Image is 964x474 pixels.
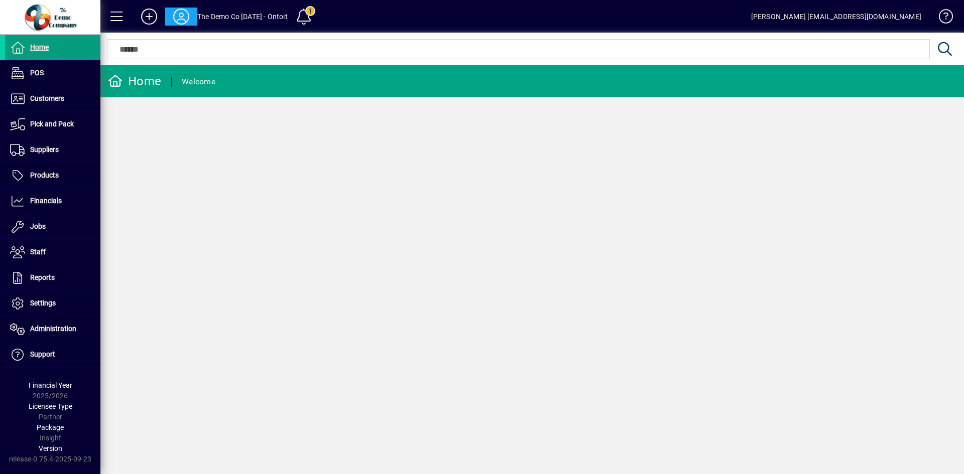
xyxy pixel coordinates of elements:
[29,381,72,389] span: Financial Year
[30,299,56,307] span: Settings
[5,214,100,239] a: Jobs
[5,137,100,163] a: Suppliers
[37,423,64,431] span: Package
[5,163,100,188] a: Products
[30,273,55,281] span: Reports
[165,8,197,26] button: Profile
[197,9,288,25] div: The Demo Co [DATE] - Ontoit
[5,189,100,214] a: Financials
[39,444,62,452] span: Version
[30,350,55,358] span: Support
[30,171,59,179] span: Products
[5,265,100,290] a: Reports
[30,120,74,128] span: Pick and Pack
[5,291,100,316] a: Settings
[931,2,951,35] a: Knowledge Base
[5,240,100,265] a: Staff
[5,317,100,342] a: Administration
[30,145,59,153] span: Suppliers
[30,222,46,230] span: Jobs
[5,86,100,111] a: Customers
[5,112,100,137] a: Pick and Pack
[108,73,161,89] div: Home
[5,342,100,367] a: Support
[751,9,921,25] div: [PERSON_NAME] [EMAIL_ADDRESS][DOMAIN_NAME]
[5,61,100,86] a: POS
[30,325,76,333] span: Administration
[30,197,62,205] span: Financials
[30,248,46,256] span: Staff
[30,43,49,51] span: Home
[29,402,72,410] span: Licensee Type
[133,8,165,26] button: Add
[30,94,64,102] span: Customers
[30,69,44,77] span: POS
